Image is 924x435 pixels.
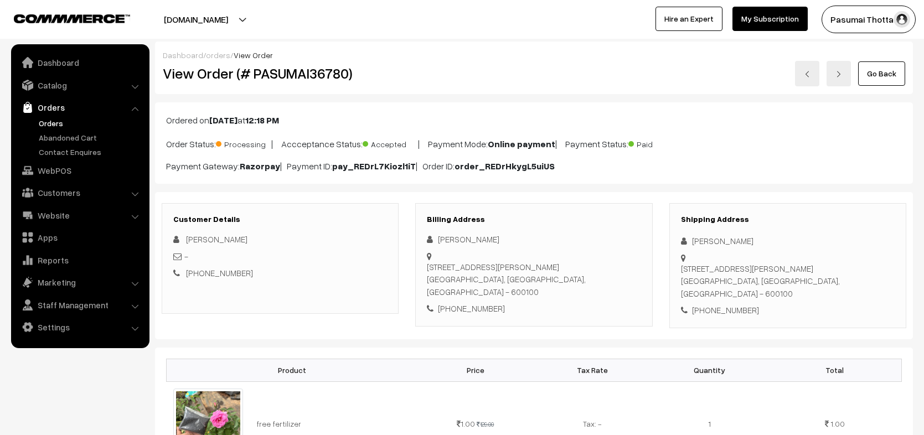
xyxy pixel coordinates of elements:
[488,138,555,149] b: Online payment
[427,215,641,224] h3: Billing Address
[14,205,146,225] a: Website
[234,50,273,60] span: View Order
[125,6,267,33] button: [DOMAIN_NAME]
[681,262,895,300] div: [STREET_ADDRESS][PERSON_NAME] [GEOGRAPHIC_DATA], [GEOGRAPHIC_DATA], [GEOGRAPHIC_DATA] - 600100
[14,295,146,315] a: Staff Management
[14,11,111,24] a: COMMMERCE
[417,359,534,381] th: Price
[240,160,280,172] b: Razorpay
[36,132,146,143] a: Abandoned Cart
[173,250,387,263] div: -
[209,115,238,126] b: [DATE]
[14,317,146,337] a: Settings
[894,11,910,28] img: user
[768,359,901,381] th: Total
[628,136,684,150] span: Paid
[681,304,895,317] div: [PHONE_NUMBER]
[14,14,130,23] img: COMMMERCE
[166,136,902,151] p: Order Status: | Accceptance Status: | Payment Mode: | Payment Status:
[186,268,253,278] a: [PHONE_NUMBER]
[427,233,641,246] div: [PERSON_NAME]
[14,53,146,72] a: Dashboard
[14,97,146,117] a: Orders
[163,49,905,61] div: / /
[477,421,494,428] strike: 129.00
[830,419,845,428] span: 1.00
[804,71,811,77] img: left-arrow.png
[655,7,722,31] a: Hire an Expert
[163,50,203,60] a: Dashboard
[427,261,641,298] div: [STREET_ADDRESS][PERSON_NAME] [GEOGRAPHIC_DATA], [GEOGRAPHIC_DATA], [GEOGRAPHIC_DATA] - 600100
[457,419,475,428] span: 1.00
[14,272,146,292] a: Marketing
[534,359,651,381] th: Tax Rate
[166,113,902,127] p: Ordered on at
[681,235,895,247] div: [PERSON_NAME]
[166,159,902,173] p: Payment Gateway: | Payment ID: | Order ID:
[858,61,905,86] a: Go Back
[163,65,399,82] h2: View Order (# PASUMAI36780)
[245,115,279,126] b: 12:18 PM
[186,234,247,244] span: [PERSON_NAME]
[14,75,146,95] a: Catalog
[14,227,146,247] a: Apps
[216,136,271,150] span: Processing
[455,160,555,172] b: order_REDrHkygL5uiUS
[835,71,842,77] img: right-arrow.png
[36,117,146,129] a: Orders
[681,215,895,224] h3: Shipping Address
[363,136,418,150] span: Accepted
[36,146,146,158] a: Contact Enquires
[708,419,711,428] span: 1
[173,215,387,224] h3: Customer Details
[14,160,146,180] a: WebPOS
[583,419,602,428] span: Tax: -
[332,160,416,172] b: pay_REDrL7Kiozl1iT
[167,359,417,381] th: Product
[14,250,146,270] a: Reports
[427,302,641,315] div: [PHONE_NUMBER]
[206,50,230,60] a: orders
[732,7,808,31] a: My Subscription
[822,6,916,33] button: Pasumai Thotta…
[651,359,768,381] th: Quantity
[14,183,146,203] a: Customers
